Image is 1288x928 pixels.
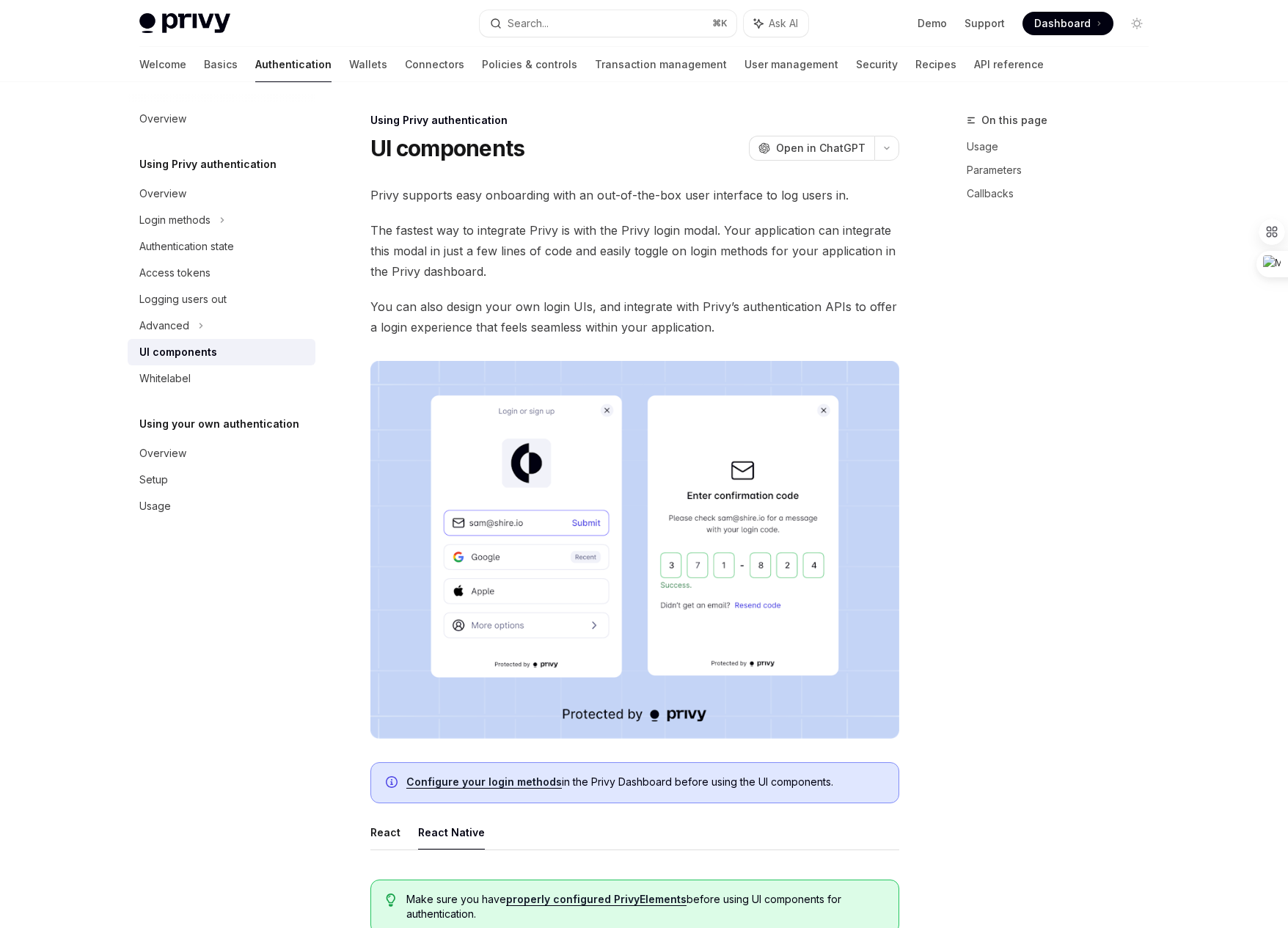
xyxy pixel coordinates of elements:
[370,361,899,739] img: images/Onboard.png
[386,894,396,907] svg: Tip
[139,291,227,308] div: Logging users out
[139,497,171,515] div: Usage
[139,264,211,282] div: Access tokens
[139,110,186,128] div: Overview
[967,135,1160,158] a: Usage
[744,47,838,82] a: User management
[744,10,808,37] button: Ask AI
[918,16,947,31] a: Demo
[967,158,1160,182] a: Parameters
[769,16,798,31] span: Ask AI
[965,16,1005,31] a: Support
[128,233,315,260] a: Authentication state
[418,815,485,850] button: React Native
[370,220,899,282] span: The fastest way to integrate Privy is with the Privy login modal. Your application can integrate ...
[128,365,315,392] a: Whitelabel
[1022,12,1113,35] a: Dashboard
[128,286,315,313] a: Logging users out
[128,440,315,467] a: Overview
[139,211,211,229] div: Login methods
[128,106,315,132] a: Overview
[595,47,727,82] a: Transaction management
[370,296,899,337] span: You can also design your own login UIs, and integrate with Privy’s authentication APIs to offer a...
[139,445,186,462] div: Overview
[1034,16,1091,31] span: Dashboard
[406,775,884,789] span: in the Privy Dashboard before using the UI components.
[128,180,315,207] a: Overview
[128,339,315,365] a: UI components
[856,47,898,82] a: Security
[1125,12,1149,35] button: Toggle dark mode
[370,135,524,161] h1: UI components
[406,892,884,921] span: Make sure you have before using UI components for authentication.
[981,112,1047,129] span: On this page
[255,47,332,82] a: Authentication
[128,260,315,286] a: Access tokens
[128,493,315,519] a: Usage
[139,415,299,433] h5: Using your own authentication
[370,113,899,128] div: Using Privy authentication
[749,136,874,161] button: Open in ChatGPT
[508,15,549,32] div: Search...
[482,47,577,82] a: Policies & controls
[370,185,899,205] span: Privy supports easy onboarding with an out-of-the-box user interface to log users in.
[128,467,315,493] a: Setup
[139,343,217,361] div: UI components
[967,182,1160,205] a: Callbacks
[506,893,687,906] a: properly configured PrivyElements
[139,185,186,202] div: Overview
[139,238,234,255] div: Authentication state
[406,775,562,789] a: Configure your login methods
[712,18,728,29] span: ⌘ K
[370,815,400,850] button: React
[974,47,1044,82] a: API reference
[139,370,191,387] div: Whitelabel
[139,13,230,34] img: light logo
[915,47,956,82] a: Recipes
[139,317,189,335] div: Advanced
[204,47,238,82] a: Basics
[139,156,277,173] h5: Using Privy authentication
[480,10,736,37] button: Search...⌘K
[386,776,400,791] svg: Info
[139,471,168,489] div: Setup
[349,47,387,82] a: Wallets
[139,47,186,82] a: Welcome
[776,141,866,156] span: Open in ChatGPT
[405,47,464,82] a: Connectors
